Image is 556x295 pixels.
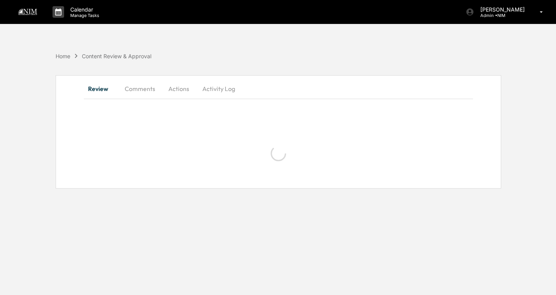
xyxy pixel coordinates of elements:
button: Actions [161,79,196,98]
p: Admin • NIM [474,13,529,18]
img: logo [19,9,37,15]
div: secondary tabs example [84,79,473,98]
p: Manage Tasks [64,13,103,18]
button: Review [84,79,119,98]
div: Home [56,53,70,59]
p: Calendar [64,6,103,13]
p: [PERSON_NAME] [474,6,529,13]
button: Comments [119,79,161,98]
div: Content Review & Approval [82,53,151,59]
button: Activity Log [196,79,241,98]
